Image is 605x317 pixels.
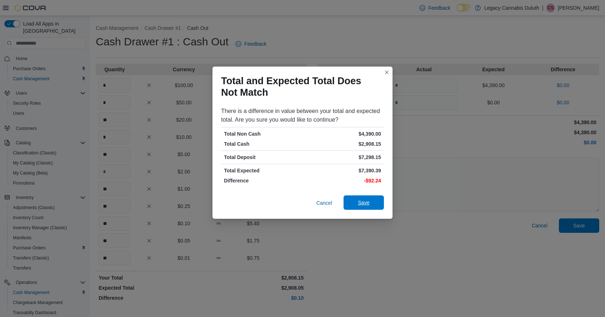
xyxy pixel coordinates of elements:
p: $4,390.00 [304,130,381,137]
div: There is a difference in value between your total and expected total. Are you sure you would like... [221,107,384,124]
p: $2,908.15 [304,140,381,148]
p: $7,298.15 [304,154,381,161]
p: -$92.24 [304,177,381,184]
p: Total Cash [224,140,301,148]
button: Closes this modal window [382,68,391,77]
h1: Total and Expected Total Does Not Match [221,75,378,98]
p: Difference [224,177,301,184]
p: Total Deposit [224,154,301,161]
span: Cancel [316,199,332,207]
p: Total Non Cash [224,130,301,137]
button: Save [344,195,384,210]
p: Total Expected [224,167,301,174]
button: Cancel [313,196,335,210]
p: $7,390.39 [304,167,381,174]
span: Save [358,199,369,206]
